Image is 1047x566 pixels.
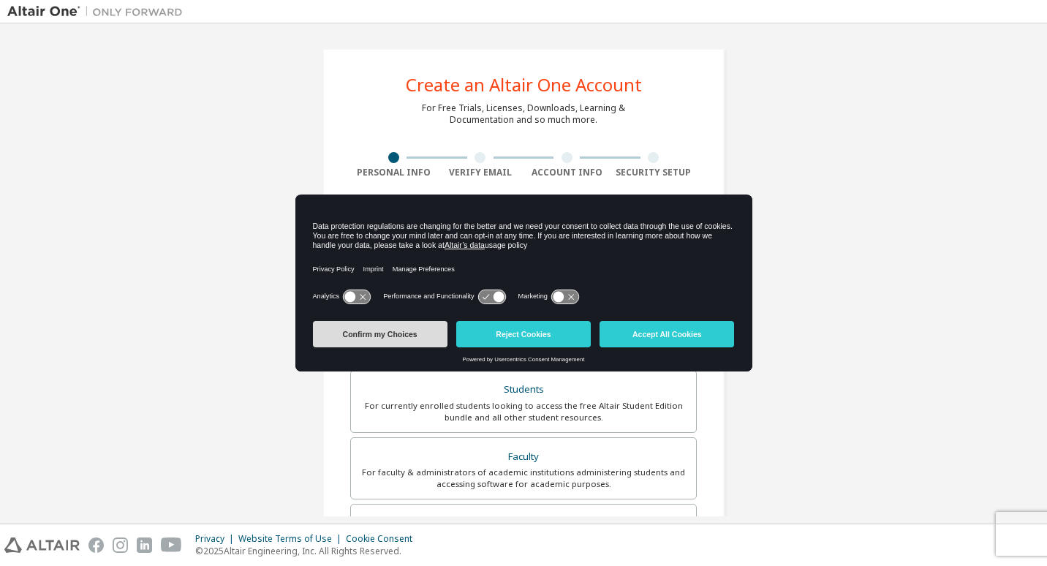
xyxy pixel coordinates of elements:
img: facebook.svg [88,537,104,553]
div: Privacy [195,533,238,545]
div: Personal Info [350,167,437,178]
div: Everyone else [360,513,687,534]
img: youtube.svg [161,537,182,553]
div: For faculty & administrators of academic institutions administering students and accessing softwa... [360,467,687,490]
div: Verify Email [437,167,524,178]
img: Altair One [7,4,190,19]
div: For currently enrolled students looking to access the free Altair Student Edition bundle and all ... [360,400,687,423]
div: Faculty [360,447,687,467]
div: Website Terms of Use [238,533,346,545]
p: © 2025 Altair Engineering, Inc. All Rights Reserved. [195,545,421,557]
div: Security Setup [611,167,698,178]
div: Create an Altair One Account [406,76,642,94]
img: instagram.svg [113,537,128,553]
div: Account Info [523,167,611,178]
div: For Free Trials, Licenses, Downloads, Learning & Documentation and so much more. [422,102,625,126]
div: Cookie Consent [346,533,421,545]
img: altair_logo.svg [4,537,80,553]
div: Students [360,380,687,400]
img: linkedin.svg [137,537,152,553]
